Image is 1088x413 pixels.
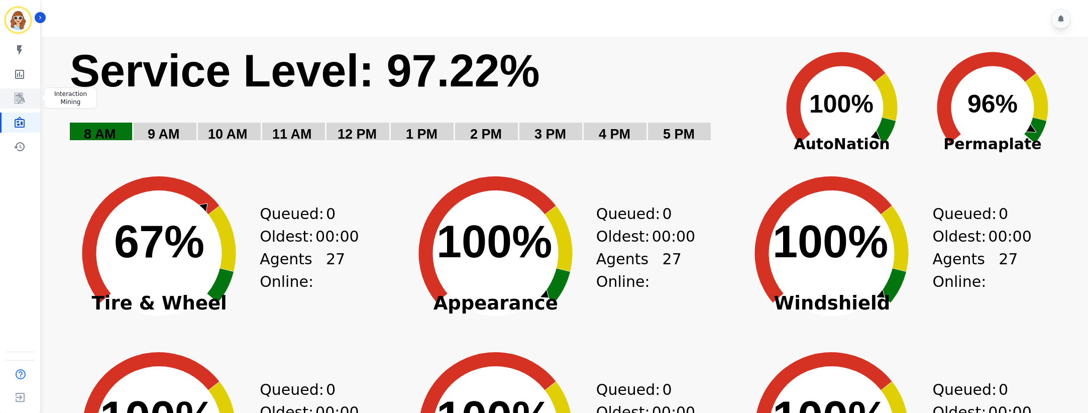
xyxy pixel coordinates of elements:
span: Tire & Wheel [59,298,260,308]
text: 4 PM [599,127,630,142]
text: 11 AM [272,127,312,142]
text: 67% [114,217,204,267]
text: 96% [967,90,1018,118]
div: Agents Online: [596,248,682,293]
text: 1 PM [406,127,438,142]
span: 0 [326,202,336,225]
div: Queued: [596,378,672,401]
span: 27 [663,248,682,293]
div: Queued: [260,378,335,401]
div: Queued: [260,202,335,225]
div: Queued: [932,202,1008,225]
text: 5 PM [663,127,695,142]
div: Agents Online: [260,248,345,293]
text: 2 PM [470,127,502,142]
span: 0 [662,202,672,225]
span: Windshield [731,298,932,308]
text: 100% [437,217,552,267]
text: 9 AM [148,127,180,142]
span: Appearance [395,298,596,308]
text: 100% [809,90,874,118]
div: Oldest: [596,225,672,248]
text: 3 PM [534,127,566,142]
text: 8 AM [84,127,116,142]
span: 0 [999,202,1008,225]
div: Oldest: [260,225,335,248]
div: Queued: [932,378,1008,401]
span: AutoNation [767,133,917,155]
span: 27 [326,248,345,293]
span: 0 [326,378,336,401]
span: 27 [999,248,1018,293]
img: Bordered avatar [6,8,30,32]
span: 0 [999,378,1008,401]
span: 0 [662,378,672,401]
span: 00:00 [988,225,1031,248]
span: 00:00 [652,225,695,248]
span: 00:00 [315,225,359,248]
text: Service Level: 97.22% [70,46,540,96]
div: Oldest: [932,225,1008,248]
text: 12 PM [338,127,377,142]
div: Agents Online: [932,248,1018,293]
div: Queued: [596,202,672,225]
text: 10 AM [208,127,248,142]
text: 100% [773,217,888,267]
svg: Service Level: 0% [69,44,764,157]
span: Permaplate [917,133,1068,155]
